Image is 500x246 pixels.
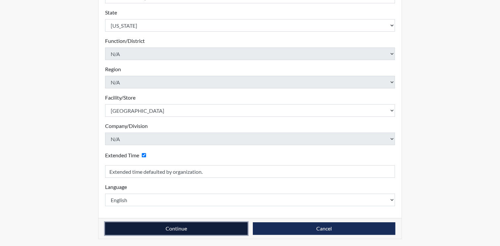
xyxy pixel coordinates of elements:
label: Region [105,65,121,73]
label: Language [105,183,127,191]
label: Extended Time [105,151,139,159]
label: Facility/Store [105,94,135,102]
label: State [105,9,117,16]
label: Function/District [105,37,145,45]
label: Company/Division [105,122,148,130]
input: Reason for Extension [105,165,395,178]
button: Cancel [253,222,395,235]
div: Checking this box will provide the interviewee with an accomodation of extra time to answer each ... [105,150,149,160]
button: Continue [105,222,248,235]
